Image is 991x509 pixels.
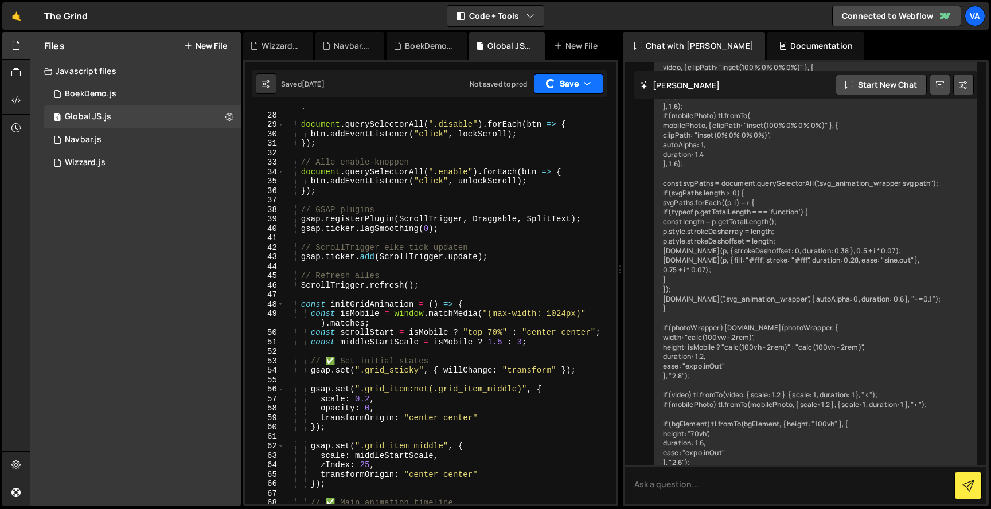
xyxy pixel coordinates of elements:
div: Navbar.js [334,40,370,52]
div: 47 [245,290,284,300]
div: 41 [245,233,284,243]
div: 36 [245,186,284,196]
div: 64 [245,460,284,470]
button: New File [184,41,227,50]
div: 39 [245,214,284,224]
div: Chat with [PERSON_NAME] [623,32,765,60]
div: 43 [245,252,284,262]
div: Javascript files [30,60,241,83]
div: 40 [245,224,284,234]
div: Not saved to prod [470,79,527,89]
div: 17048/46890.js [44,105,241,128]
div: 49 [245,309,284,328]
div: 57 [245,394,284,404]
div: Saved [281,79,325,89]
div: 63 [245,451,284,461]
div: Documentation [767,32,864,60]
div: 67 [245,489,284,499]
div: 17048/47224.js [44,128,241,151]
a: Va [965,6,985,26]
div: 55 [245,375,284,385]
div: 38 [245,205,284,215]
div: 68 [245,498,284,508]
div: Wizzard.js [262,40,299,52]
div: 52 [245,347,284,357]
div: 61 [245,432,284,442]
div: 59 [245,413,284,423]
div: 33 [245,158,284,167]
div: 17048/46901.js [44,83,241,105]
div: 42 [245,243,284,253]
span: 1 [54,113,61,123]
div: BoekDemo.js [65,89,116,99]
div: 32 [245,148,284,158]
div: 28 [245,111,284,120]
div: 56 [245,385,284,394]
div: 58 [245,404,284,413]
div: Global JS.js [487,40,531,52]
div: 46 [245,281,284,291]
div: 50 [245,328,284,338]
div: Global JS.js [65,112,111,122]
div: 44 [245,262,284,272]
a: Connected to Webflow [832,6,961,26]
div: 31 [245,139,284,148]
div: 34 [245,167,284,177]
div: 35 [245,177,284,186]
div: 48 [245,300,284,310]
div: 51 [245,338,284,347]
div: New File [554,40,602,52]
div: 54 [245,366,284,375]
div: 17048/46900.js [44,151,241,174]
div: 62 [245,441,284,451]
h2: Files [44,40,65,52]
button: Save [534,73,603,94]
button: Code + Tools [447,6,544,26]
div: 65 [245,470,284,480]
div: [DATE] [302,79,325,89]
div: The Grind [44,9,88,23]
div: 29 [245,120,284,130]
a: 🤙 [2,2,30,30]
div: Navbar.js [65,135,102,145]
div: Wizzard.js [65,158,106,168]
div: 45 [245,271,284,281]
button: Start new chat [836,75,927,95]
div: 53 [245,357,284,366]
h2: [PERSON_NAME] [640,80,720,91]
div: BoekDemo.js [405,40,453,52]
div: 37 [245,195,284,205]
div: 30 [245,130,284,139]
div: 60 [245,422,284,432]
div: 66 [245,479,284,489]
